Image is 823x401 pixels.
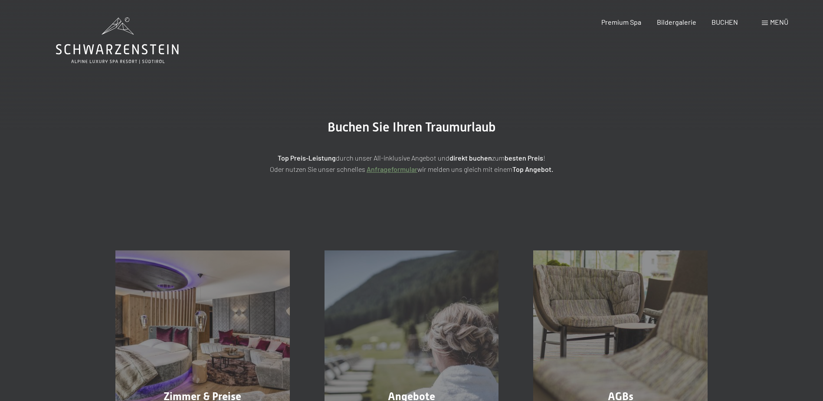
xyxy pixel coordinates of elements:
[505,154,543,162] strong: besten Preis
[770,18,788,26] span: Menü
[449,154,492,162] strong: direkt buchen
[712,18,738,26] a: BUCHEN
[328,119,496,135] span: Buchen Sie Ihren Traumurlaub
[657,18,696,26] a: Bildergalerie
[601,18,641,26] a: Premium Spa
[367,165,417,173] a: Anfrageformular
[512,165,553,173] strong: Top Angebot.
[195,152,629,174] p: durch unser All-inklusive Angebot und zum ! Oder nutzen Sie unser schnelles wir melden uns gleich...
[278,154,336,162] strong: Top Preis-Leistung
